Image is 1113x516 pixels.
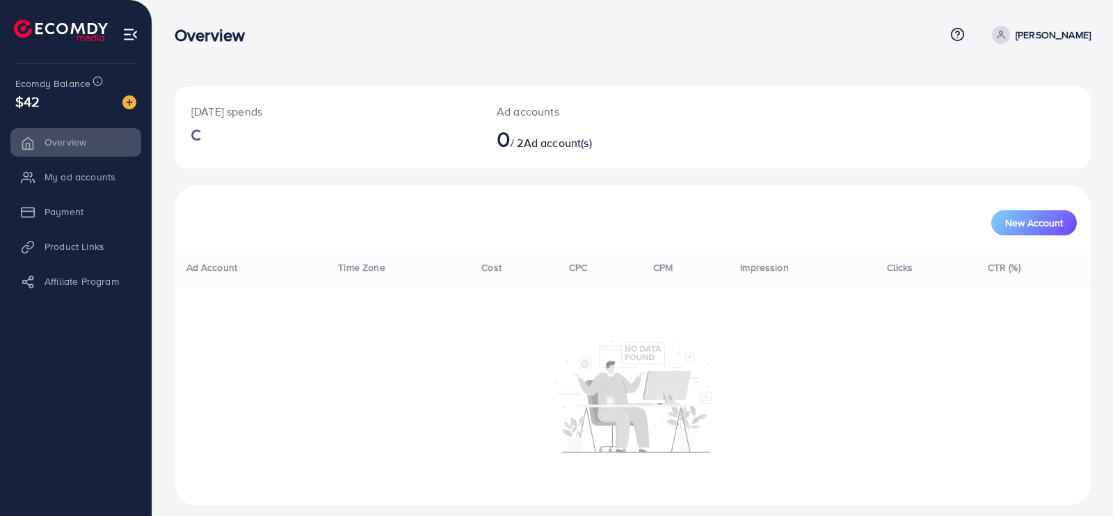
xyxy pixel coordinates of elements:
img: menu [122,26,138,42]
span: Ad account(s) [524,135,592,150]
img: image [122,95,136,109]
p: [DATE] spends [191,103,463,120]
span: New Account [1005,218,1063,228]
a: [PERSON_NAME] [986,26,1091,44]
img: logo [14,19,108,41]
span: 0 [497,123,511,155]
h2: / 2 [497,125,692,152]
p: Ad accounts [497,103,692,120]
p: [PERSON_NAME] [1016,26,1091,43]
span: Ecomdy Balance [15,77,90,91]
button: New Account [991,210,1077,235]
h3: Overview [175,25,256,45]
span: $42 [15,91,40,111]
